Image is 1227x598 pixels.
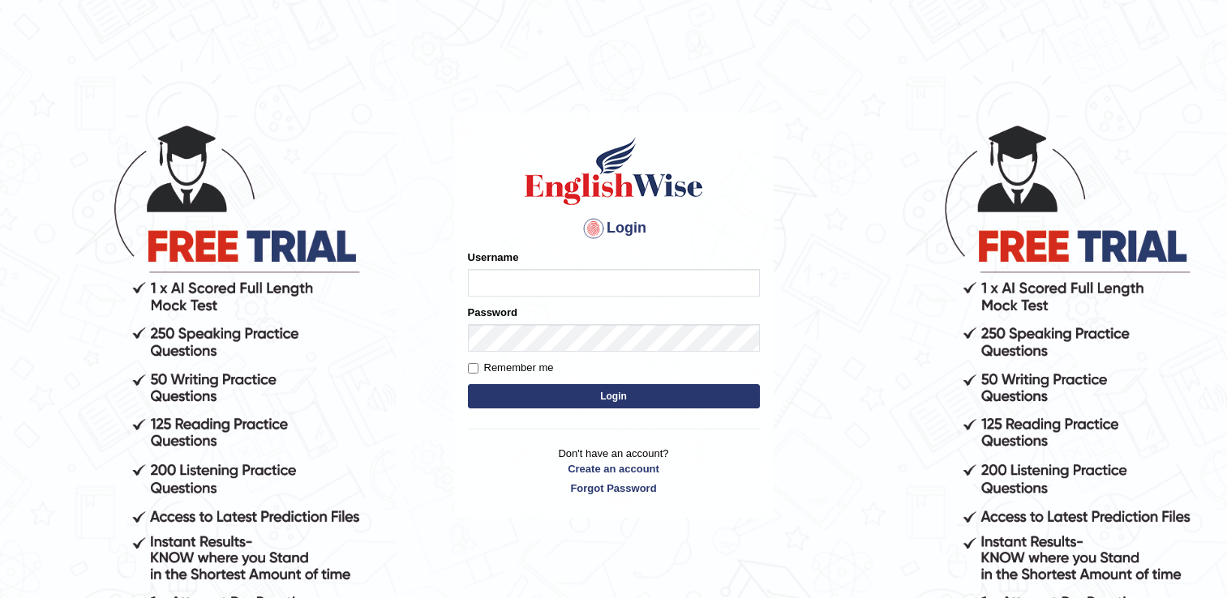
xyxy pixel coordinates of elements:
label: Remember me [468,360,554,376]
input: Remember me [468,363,478,374]
p: Don't have an account? [468,446,760,496]
a: Forgot Password [468,481,760,496]
a: Create an account [468,461,760,476]
button: Login [468,384,760,408]
h4: Login [468,216,760,241]
img: Logo of English Wise sign in for intelligent practice with AI [521,135,706,207]
label: Password [468,305,517,320]
label: Username [468,250,519,265]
